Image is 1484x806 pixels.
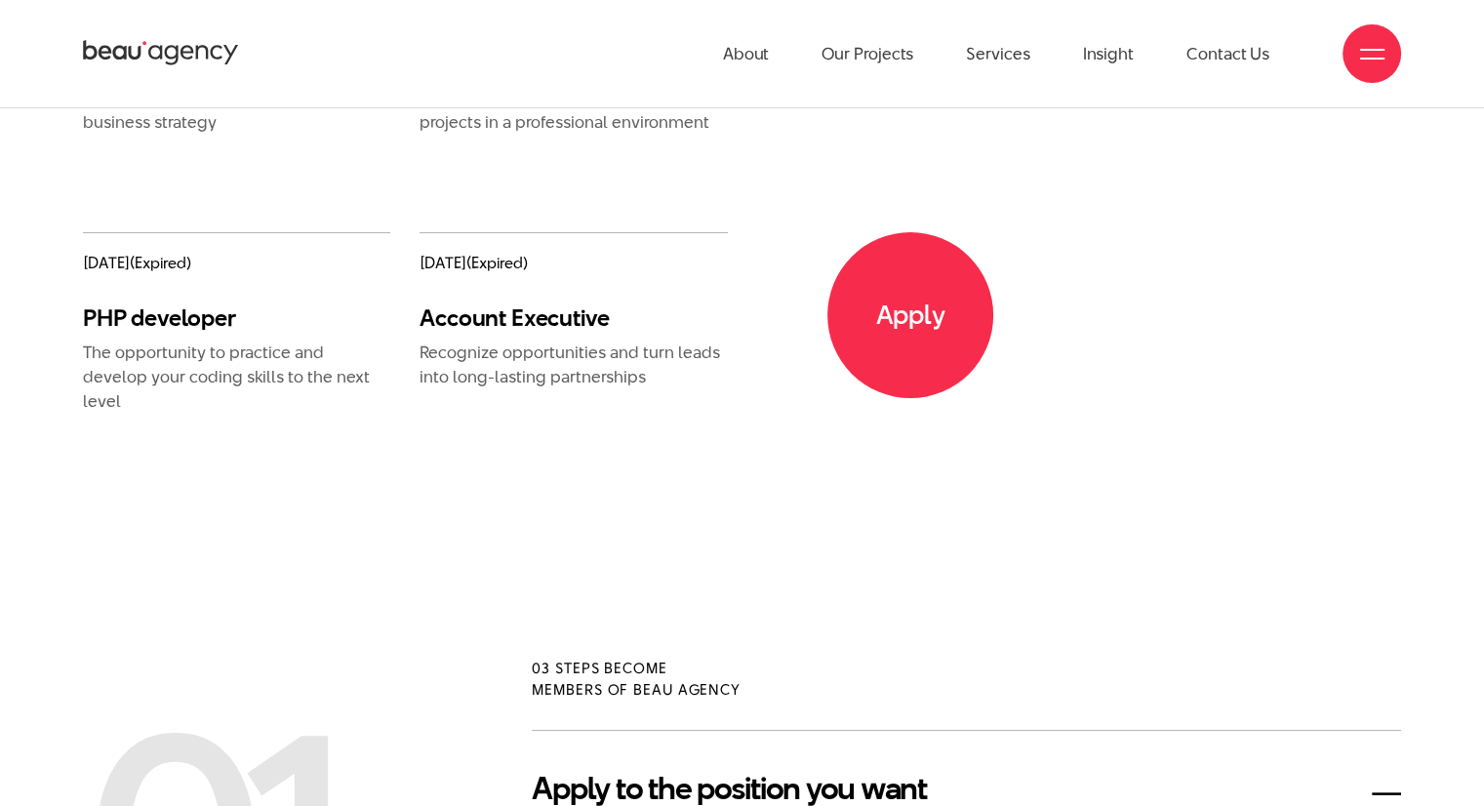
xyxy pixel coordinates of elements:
p: Join us on exciting and challenging projects in a professional environment [420,86,727,135]
h2: 03 STEPS BECOME MEMBERS OF BEAU AGENCY [532,658,839,701]
span: [DATE] [83,253,390,274]
a: PHP developer [83,302,236,334]
a: Account Executive [420,302,609,334]
span: (expired) [130,252,191,274]
p: Recognize opportunities and turn leads into long-lasting partnerships [420,341,727,389]
p: The opportunity to practice and develop your coding skills to the next level [83,341,390,414]
span: (expired) [466,252,528,274]
a: Apply [827,232,993,398]
span: [DATE] [420,253,727,274]
p: Together we plan and implement business strategy [83,86,390,135]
